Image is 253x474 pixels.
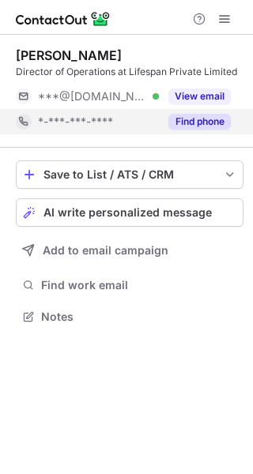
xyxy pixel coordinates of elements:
span: AI write personalized message [43,206,212,219]
div: Save to List / ATS / CRM [43,168,216,181]
span: Add to email campaign [43,244,168,257]
span: ***@[DOMAIN_NAME] [38,89,147,103]
span: Find work email [41,278,237,292]
button: Reveal Button [168,88,231,104]
span: Notes [41,310,237,324]
img: ContactOut v5.3.10 [16,9,111,28]
button: Add to email campaign [16,236,244,265]
button: Find work email [16,274,244,296]
button: Reveal Button [168,114,231,130]
button: AI write personalized message [16,198,244,227]
button: save-profile-one-click [16,160,244,189]
div: [PERSON_NAME] [16,47,122,63]
button: Notes [16,306,244,328]
div: Director of Operations at Lifespan Private Limited [16,65,244,79]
